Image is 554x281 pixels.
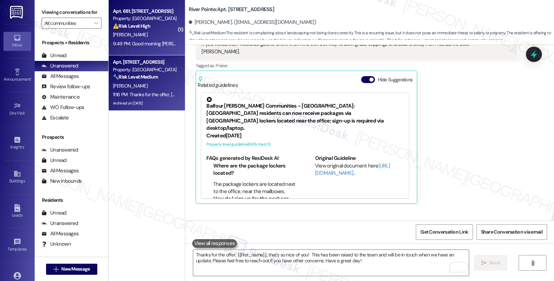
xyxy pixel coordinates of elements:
[196,61,517,71] div: Tagged as:
[416,224,473,240] button: Get Conversation Link
[113,31,148,38] span: [PERSON_NAME]
[3,134,31,153] a: Insights •
[378,76,413,83] label: Hide Suggestions
[35,134,108,141] div: Prospects
[53,266,59,272] i: 
[113,66,177,73] div: Property: [GEOGRAPHIC_DATA]
[113,15,177,22] div: Property: [GEOGRAPHIC_DATA]
[489,259,500,266] span: Send
[35,39,108,46] div: Prospects + Residents
[206,132,404,139] div: Created [DATE]
[42,241,71,248] div: Unknown
[42,209,66,217] div: Unread
[42,146,78,154] div: Unanswered
[46,264,97,275] button: New Message
[42,52,66,59] div: Unread
[206,97,404,132] div: Balfour [PERSON_NAME] Communities - [GEOGRAPHIC_DATA]: [GEOGRAPHIC_DATA] residents can now receiv...
[530,260,535,266] i: 
[42,230,79,237] div: All Messages
[113,74,158,80] strong: 🔧 Risk Level: Medium
[206,155,278,162] b: FAQs generated by ResiDesk AI
[481,260,486,266] i: 
[193,250,469,276] textarea: To enrich screen reader interactions, please activate Accessibility in Grammarly extension settings
[42,114,69,121] div: Escalate
[476,224,547,240] button: Share Conversation via email
[420,228,468,236] span: Get Conversation Link
[189,6,274,13] b: River Pointe: Apt. [STREET_ADDRESS]
[42,83,90,90] div: Review follow-ups
[206,141,404,148] div: Property level guideline ( 66 % match)
[10,6,24,19] img: ResiDesk Logo
[3,202,31,221] a: Leads
[24,144,25,148] span: •
[42,220,78,227] div: Unanswered
[25,110,26,115] span: •
[113,23,150,29] strong: ⚠️ Risk Level: High
[315,162,404,177] div: View original document here
[42,104,84,111] div: WO Follow-ups
[42,73,79,80] div: All Messages
[42,157,66,164] div: Unread
[42,62,78,70] div: Unanswered
[61,265,90,273] span: New Message
[216,63,227,69] span: Praise
[3,32,31,51] a: Inbox
[189,30,225,36] strong: 🔧 Risk Level: Medium
[45,18,90,29] input: All communities
[42,93,80,101] div: Maintenance
[213,162,295,177] li: Where are the package lockers located?
[113,8,177,15] div: Apt. 681, [STREET_ADDRESS]
[113,83,148,89] span: [PERSON_NAME]
[481,228,543,236] span: Share Conversation via email
[42,7,101,18] label: Viewing conversations for
[112,99,178,108] div: Archived on [DATE]
[94,20,98,26] i: 
[474,255,508,271] button: Send
[202,40,506,55] div: If you would like, I would be glad to show them the correct way to blow grass clippings and debri...
[42,178,82,185] div: New Inbounds
[315,162,390,176] a: [URL][DOMAIN_NAME]…
[3,168,31,187] a: Buildings
[113,58,177,66] div: Apt. [STREET_ADDRESS]
[42,167,79,174] div: All Messages
[3,100,31,119] a: Site Visit •
[189,19,316,26] div: [PERSON_NAME]. ([EMAIL_ADDRESS][DOMAIN_NAME])
[213,195,295,210] li: How do I sign up for the package locker service?
[198,76,238,89] div: Related guidelines
[213,181,295,196] li: The package lockers are located next to the office, near the mailboxes.
[35,197,108,204] div: Residents
[31,76,32,81] span: •
[3,236,31,255] a: Templates •
[27,246,28,251] span: •
[315,155,356,162] b: Original Guideline
[189,29,554,44] span: : The resident is complaining about landscaping not being done correctly. This is a recurring iss...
